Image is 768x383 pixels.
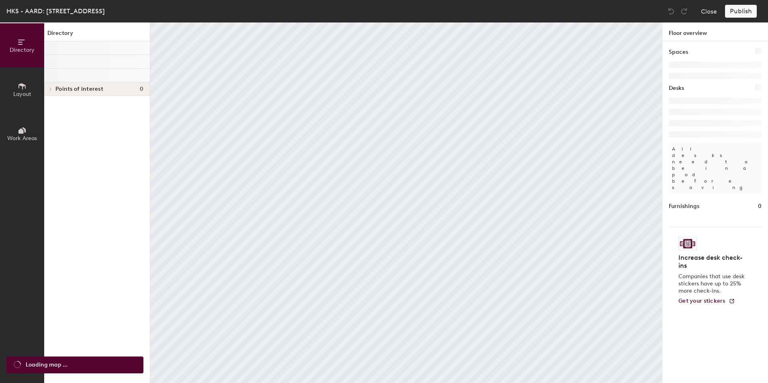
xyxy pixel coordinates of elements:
[669,84,684,93] h1: Desks
[13,91,31,98] span: Layout
[669,143,762,194] p: All desks need to be in a pod before saving
[758,202,762,211] h1: 0
[662,22,768,41] h1: Floor overview
[150,22,662,383] canvas: Map
[6,6,105,16] div: HKS - AARD: [STREET_ADDRESS]
[55,86,103,92] span: Points of interest
[26,361,67,369] span: Loading map ...
[678,273,747,295] p: Companies that use desk stickers have up to 25% more check-ins.
[678,298,735,305] a: Get your stickers
[10,47,35,53] span: Directory
[680,7,688,15] img: Redo
[701,5,717,18] button: Close
[140,86,143,92] span: 0
[44,29,150,41] h1: Directory
[7,135,37,142] span: Work Areas
[669,48,688,57] h1: Spaces
[678,254,747,270] h4: Increase desk check-ins
[669,202,699,211] h1: Furnishings
[667,7,675,15] img: Undo
[678,237,697,251] img: Sticker logo
[678,297,725,304] span: Get your stickers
